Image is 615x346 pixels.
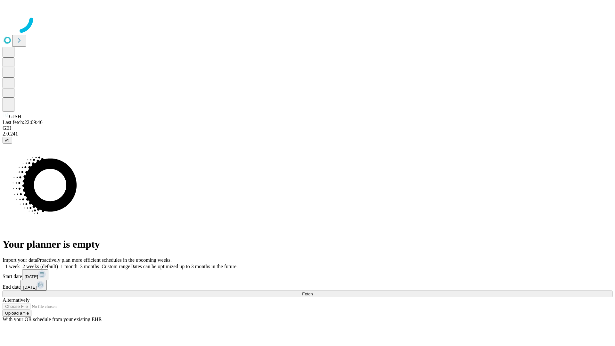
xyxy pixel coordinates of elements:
[3,269,612,280] div: Start date
[3,297,29,303] span: Alternatively
[80,264,99,269] span: 3 months
[3,125,612,131] div: GEI
[3,131,612,137] div: 2.0.241
[37,257,172,263] span: Proactively plan more efficient schedules in the upcoming weeks.
[22,264,58,269] span: 2 weeks (default)
[3,310,31,317] button: Upload a file
[3,291,612,297] button: Fetch
[302,292,313,296] span: Fetch
[102,264,130,269] span: Custom range
[3,119,43,125] span: Last fetch: 22:09:46
[3,238,612,250] h1: Your planner is empty
[9,114,21,119] span: GJSH
[5,264,20,269] span: 1 week
[25,274,38,279] span: [DATE]
[23,285,37,290] span: [DATE]
[22,269,48,280] button: [DATE]
[3,280,612,291] div: End date
[5,138,10,143] span: @
[3,317,102,322] span: With your OR schedule from your existing EHR
[3,137,12,144] button: @
[20,280,47,291] button: [DATE]
[130,264,238,269] span: Dates can be optimized up to 3 months in the future.
[3,257,37,263] span: Import your data
[61,264,78,269] span: 1 month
